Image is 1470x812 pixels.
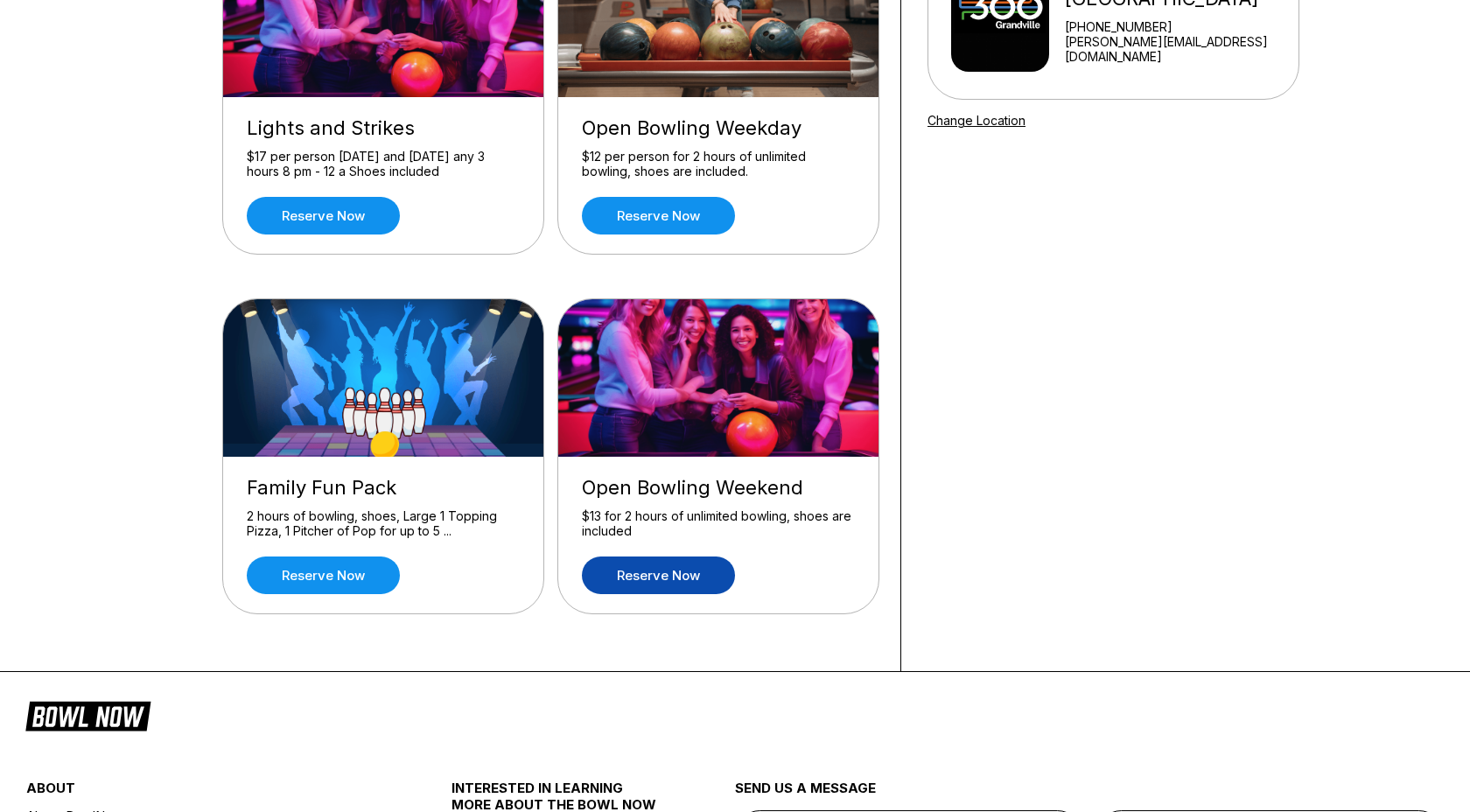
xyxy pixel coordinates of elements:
img: Family Fun Pack [223,299,545,457]
div: Lights and Strikes [247,116,520,140]
div: about [26,780,381,805]
div: Open Bowling Weekday [582,116,855,140]
img: Open Bowling Weekend [558,299,880,457]
div: $12 per person for 2 hours of unlimited bowling, shoes are included. [582,149,855,179]
a: Reserve now [247,197,400,234]
div: Open Bowling Weekend [582,476,855,500]
div: $13 for 2 hours of unlimited bowling, shoes are included [582,508,855,539]
a: [PERSON_NAME][EMAIL_ADDRESS][DOMAIN_NAME] [1065,34,1291,64]
a: Reserve now [582,197,735,234]
div: [PHONE_NUMBER] [1065,19,1291,34]
div: 2 hours of bowling, shoes, Large 1 Topping Pizza, 1 Pitcher of Pop for up to 5 ... [247,508,520,539]
a: Change Location [927,113,1025,128]
a: Reserve now [247,556,400,594]
div: Family Fun Pack [247,476,520,500]
div: $17 per person [DATE] and [DATE] any 3 hours 8 pm - 12 a Shoes included [247,149,520,179]
div: send us a message [735,780,1444,810]
a: Reserve now [582,556,735,594]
